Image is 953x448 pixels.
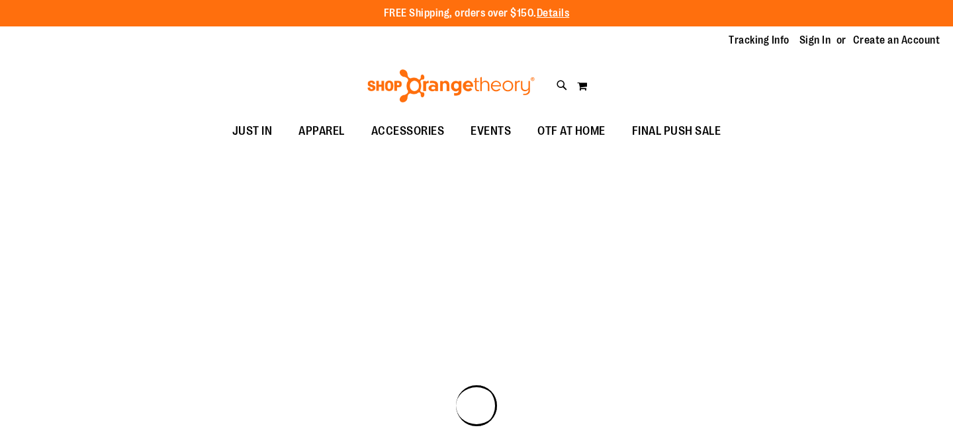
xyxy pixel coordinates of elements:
span: APPAREL [298,116,345,146]
a: OTF AT HOME [524,116,619,147]
a: Sign In [799,33,831,48]
span: EVENTS [471,116,511,146]
a: ACCESSORIES [358,116,458,147]
span: JUST IN [232,116,273,146]
span: ACCESSORIES [371,116,445,146]
a: Create an Account [853,33,940,48]
a: JUST IN [219,116,286,147]
p: FREE Shipping, orders over $150. [384,6,570,21]
span: FINAL PUSH SALE [632,116,721,146]
a: Details [537,7,570,19]
img: Shop Orangetheory [365,69,537,102]
a: FINAL PUSH SALE [619,116,735,147]
a: Tracking Info [729,33,790,48]
span: OTF AT HOME [537,116,606,146]
a: EVENTS [457,116,524,147]
a: APPAREL [285,116,358,147]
